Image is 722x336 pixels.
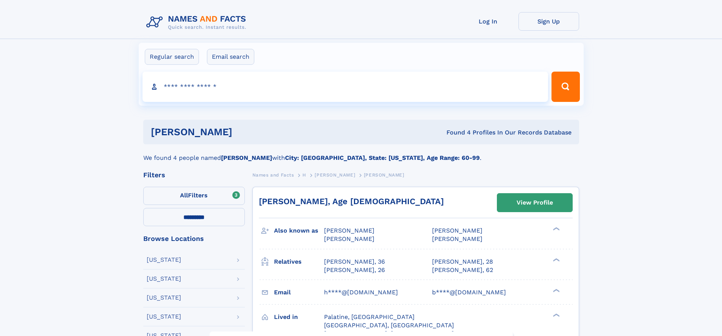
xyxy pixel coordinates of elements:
[324,235,374,242] span: [PERSON_NAME]
[324,258,385,266] a: [PERSON_NAME], 36
[458,12,518,31] a: Log In
[274,224,324,237] h3: Also known as
[432,266,493,274] a: [PERSON_NAME], 62
[143,187,245,205] label: Filters
[551,72,579,102] button: Search Button
[252,170,294,180] a: Names and Facts
[518,12,579,31] a: Sign Up
[432,235,482,242] span: [PERSON_NAME]
[324,227,374,234] span: [PERSON_NAME]
[285,154,480,161] b: City: [GEOGRAPHIC_DATA], State: [US_STATE], Age Range: 60-99
[180,192,188,199] span: All
[551,257,560,262] div: ❯
[302,170,306,180] a: H
[221,154,272,161] b: [PERSON_NAME]
[147,295,181,301] div: [US_STATE]
[143,144,579,163] div: We found 4 people named with .
[339,128,572,137] div: Found 4 Profiles In Our Records Database
[143,12,252,33] img: Logo Names and Facts
[551,313,560,317] div: ❯
[324,266,385,274] a: [PERSON_NAME], 26
[147,314,181,320] div: [US_STATE]
[324,313,415,320] span: Palatine, [GEOGRAPHIC_DATA]
[432,227,482,234] span: [PERSON_NAME]
[274,255,324,268] h3: Relatives
[143,72,548,102] input: search input
[551,288,560,293] div: ❯
[143,172,245,178] div: Filters
[147,276,181,282] div: [US_STATE]
[147,257,181,263] div: [US_STATE]
[315,170,355,180] a: [PERSON_NAME]
[324,322,454,329] span: [GEOGRAPHIC_DATA], [GEOGRAPHIC_DATA]
[315,172,355,178] span: [PERSON_NAME]
[364,172,404,178] span: [PERSON_NAME]
[497,194,572,212] a: View Profile
[432,258,493,266] a: [PERSON_NAME], 28
[143,235,245,242] div: Browse Locations
[207,49,254,65] label: Email search
[517,194,553,211] div: View Profile
[259,197,444,206] a: [PERSON_NAME], Age [DEMOGRAPHIC_DATA]
[151,127,340,137] h1: [PERSON_NAME]
[302,172,306,178] span: H
[145,49,199,65] label: Regular search
[551,227,560,231] div: ❯
[274,311,324,323] h3: Lived in
[274,286,324,299] h3: Email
